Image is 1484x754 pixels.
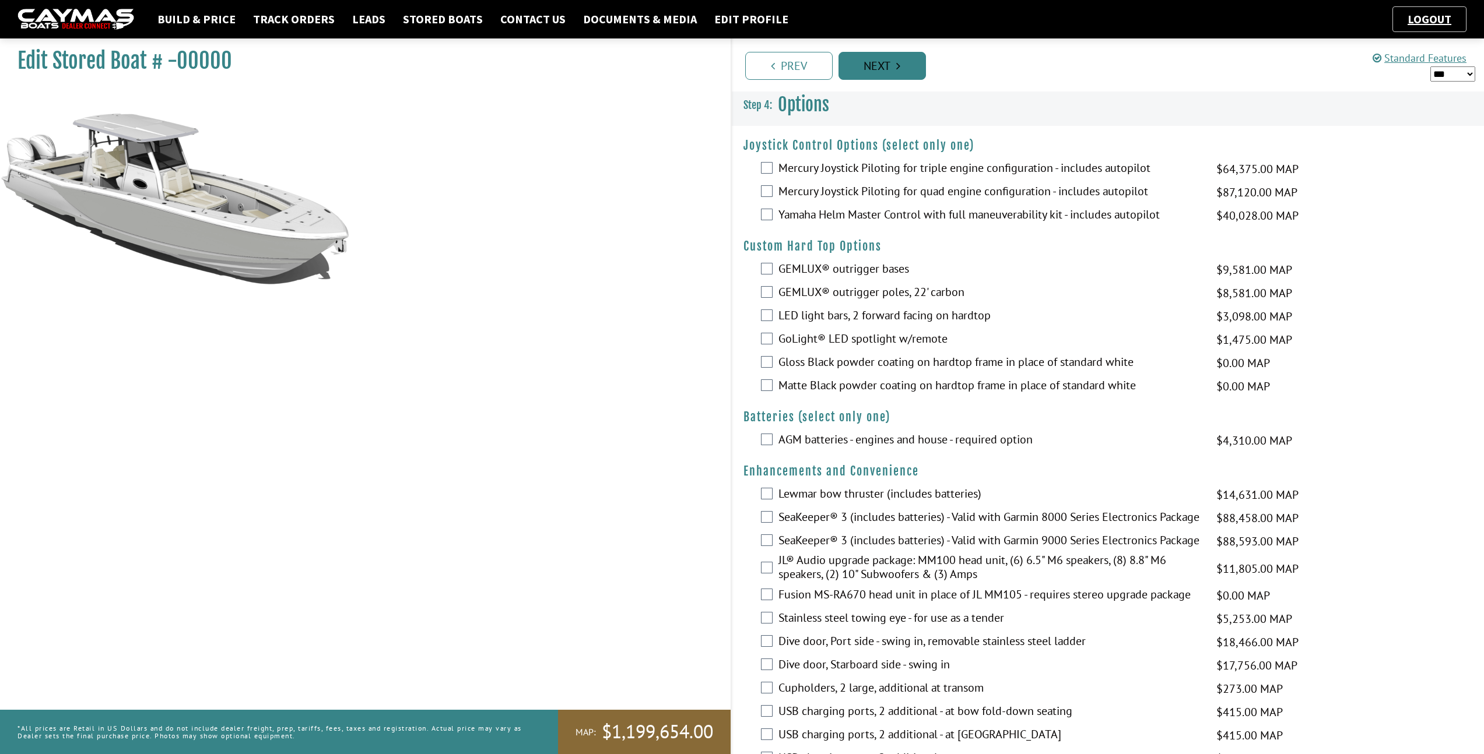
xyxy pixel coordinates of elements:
[778,510,1202,527] label: SeaKeeper® 3 (includes batteries) - Valid with Garmin 8000 Series Electronics Package
[778,184,1202,201] label: Mercury Joystick Piloting for quad engine configuration - includes autopilot
[1216,680,1283,697] span: $273.00 MAP
[1216,284,1292,302] span: $8,581.00 MAP
[558,710,731,754] a: MAP:$1,199,654.00
[743,138,1473,153] h4: Joystick Control Options (select only one)
[745,52,833,80] a: Prev
[1373,51,1467,65] a: Standard Features
[743,464,1473,478] h4: Enhancements and Convenience
[494,12,571,27] a: Contact Us
[1216,331,1292,348] span: $1,475.00 MAP
[1216,657,1297,674] span: $17,756.00 MAP
[577,12,703,27] a: Documents & Media
[1216,184,1297,201] span: $87,120.00 MAP
[778,432,1202,449] label: AGM batteries - engines and house - required option
[778,727,1202,744] label: USB charging ports, 2 additional - at [GEOGRAPHIC_DATA]
[778,553,1202,584] label: JL® Audio upgrade package: MM100 head unit, (6) 6.5" M6 speakers, (8) 8.8" M6 speakers, (2) 10" S...
[1216,486,1299,503] span: $14,631.00 MAP
[839,52,926,80] a: Next
[1216,560,1299,577] span: $11,805.00 MAP
[1402,12,1457,26] a: Logout
[778,378,1202,395] label: Matte Black powder coating on hardtop frame in place of standard white
[1216,633,1299,651] span: $18,466.00 MAP
[17,718,532,745] p: *All prices are Retail in US Dollars and do not include dealer freight, prep, tariffs, fees, taxe...
[778,587,1202,604] label: Fusion MS-RA670 head unit in place of JL MM105 - requires stereo upgrade package
[1216,432,1292,449] span: $4,310.00 MAP
[778,533,1202,550] label: SeaKeeper® 3 (includes batteries) - Valid with Garmin 9000 Series Electronics Package
[778,487,1202,503] label: Lewmar bow thruster (includes batteries)
[778,308,1202,325] label: LED light bars, 2 forward facing on hardtop
[1216,587,1270,604] span: $0.00 MAP
[1216,533,1299,550] span: $88,593.00 MAP
[743,410,1473,424] h4: Batteries (select only one)
[602,720,713,744] span: $1,199,654.00
[778,681,1202,697] label: Cupholders, 2 large, additional at transom
[1216,378,1270,395] span: $0.00 MAP
[397,12,489,27] a: Stored Boats
[778,657,1202,674] label: Dive door, Starboard side - swing in
[1216,703,1283,721] span: $415.00 MAP
[1216,509,1299,527] span: $88,458.00 MAP
[1216,207,1299,224] span: $40,028.00 MAP
[1216,308,1292,325] span: $3,098.00 MAP
[708,12,794,27] a: Edit Profile
[778,161,1202,178] label: Mercury Joystick Piloting for triple engine configuration - includes autopilot
[17,48,701,74] h1: Edit Stored Boat # -00000
[778,285,1202,302] label: GEMLUX® outrigger poles, 22' carbon
[17,9,134,30] img: caymas-dealer-connect-2ed40d3bc7270c1d8d7ffb4b79bf05adc795679939227970def78ec6f6c03838.gif
[778,207,1202,224] label: Yamaha Helm Master Control with full maneuverability kit - includes autopilot
[1216,354,1270,372] span: $0.00 MAP
[778,611,1202,628] label: Stainless steel towing eye - for use as a tender
[346,12,391,27] a: Leads
[778,355,1202,372] label: Gloss Black powder coating on hardtop frame in place of standard white
[152,12,241,27] a: Build & Price
[1216,160,1299,178] span: $64,375.00 MAP
[778,332,1202,348] label: GoLight® LED spotlight w/remote
[778,704,1202,721] label: USB charging ports, 2 additional - at bow fold-down seating
[743,239,1473,253] h4: Custom Hard Top Options
[576,726,596,738] span: MAP:
[778,634,1202,651] label: Dive door, Port side - swing in, removable stainless steel ladder
[1216,610,1292,628] span: $5,253.00 MAP
[778,262,1202,279] label: GEMLUX® outrigger bases
[247,12,341,27] a: Track Orders
[1216,261,1292,279] span: $9,581.00 MAP
[1216,727,1283,744] span: $415.00 MAP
